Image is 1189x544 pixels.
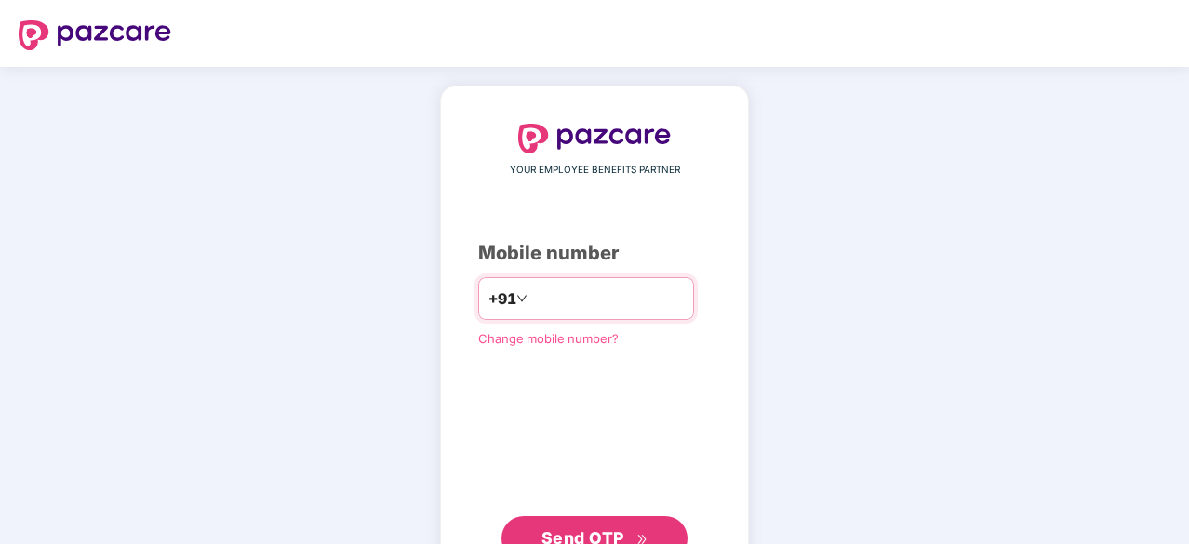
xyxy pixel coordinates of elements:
span: YOUR EMPLOYEE BENEFITS PARTNER [510,163,680,178]
img: logo [518,124,671,153]
a: Change mobile number? [478,331,619,346]
span: down [516,293,528,304]
img: logo [19,20,171,50]
div: Mobile number [478,239,711,268]
span: +91 [488,287,516,311]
